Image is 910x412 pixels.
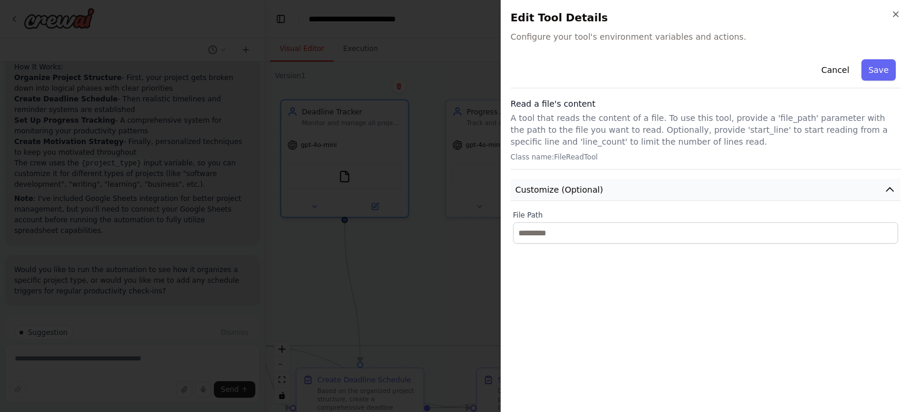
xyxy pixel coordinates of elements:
[511,9,901,26] h2: Edit Tool Details
[511,31,901,43] span: Configure your tool's environment variables and actions.
[511,98,901,110] h3: Read a file's content
[511,152,901,162] p: Class name: FileReadTool
[511,179,901,201] button: Customize (Optional)
[515,184,603,196] span: Customize (Optional)
[511,112,901,148] p: A tool that reads the content of a file. To use this tool, provide a 'file_path' parameter with t...
[513,210,898,220] label: File Path
[861,59,896,81] button: Save
[814,59,856,81] button: Cancel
